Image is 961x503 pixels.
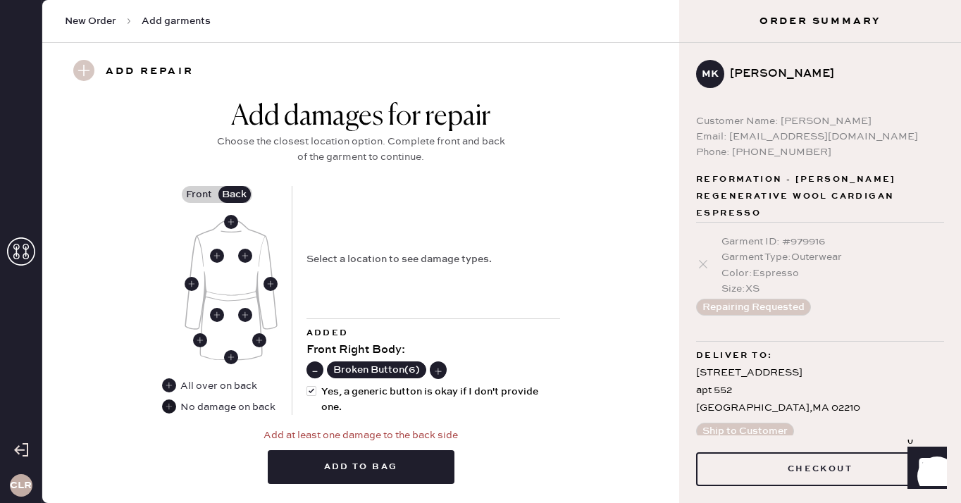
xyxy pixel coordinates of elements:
div: Garment ID : # 979916 [721,234,944,249]
div: Size : XS [721,281,944,297]
th: ID [45,238,115,256]
td: Basic Strap Dress - Reformation - Petites [PERSON_NAME] Dress Cherry - Size: 8P [115,256,869,275]
th: QTY [869,238,913,256]
div: Back Center Neckline [224,215,238,229]
button: Checkout [696,452,944,486]
button: Ship to Customer [696,423,794,440]
button: Repairing Requested [696,299,811,316]
img: Garment image [185,221,278,361]
h3: Add repair [106,60,194,84]
div: Customer information [45,149,913,166]
div: Front Right Body : [306,342,560,359]
div: Orders In Shipment : [45,475,913,492]
div: Select a location to see damage types. [306,252,492,267]
div: Added [306,325,560,342]
div: Order # 83055 [45,111,913,128]
th: Description [115,238,869,256]
div: Back Right Seam [252,333,266,347]
div: No damage on back [180,399,275,415]
div: Shipment Summary [45,403,913,420]
h3: MK [702,69,719,79]
div: Back Right Sleeve [263,277,278,291]
button: Broken Button(6) [327,361,426,378]
div: Reformation Customer Love [45,437,913,454]
td: 979913 [45,256,115,275]
h3: Order Summary [679,14,961,28]
button: Add to bag [268,450,454,484]
div: Shipment #107993 [45,420,913,437]
div: Choose the closest location option. Complete front and back of the garment to continue. [213,134,509,165]
div: All over on back [162,378,261,394]
span: Deliver to: [696,347,772,364]
h3: CLR [10,480,32,490]
div: Color : Espresso [721,266,944,281]
span: New Order [65,14,116,28]
div: Back Left Body [210,249,224,263]
div: All over on back [180,378,257,394]
div: [STREET_ADDRESS] apt 552 [GEOGRAPHIC_DATA] , MA 02210 [696,364,944,418]
img: logo [458,325,500,368]
span: Yes, a generic button is okay if I don't provide one. [321,384,559,415]
div: Email: [EMAIL_ADDRESS][DOMAIN_NAME] [696,129,944,144]
label: Back [217,186,252,203]
img: Logo [427,278,531,290]
td: 1 [869,256,913,275]
div: No damage on back [162,399,278,415]
div: Garment Type : Outerwear [721,249,944,265]
img: logo [458,17,500,59]
div: Phone: [PHONE_NUMBER] [696,144,944,160]
div: Packing slip [45,94,913,111]
div: Back Right Body [238,249,252,263]
div: Back Left Body [210,308,224,322]
div: # 89258 [PERSON_NAME] [PERSON_NAME] [PERSON_NAME][EMAIL_ADDRESS][PERSON_NAME][DOMAIN_NAME] [45,166,913,217]
div: Add at least one damage to the back side [263,428,458,443]
div: Customer Name: [PERSON_NAME] [696,113,944,129]
span: Reformation - [PERSON_NAME] Regenerative Wool Cardigan Espresso [696,171,944,222]
div: Add damages for repair [213,100,509,134]
iframe: Front Chat [894,440,955,500]
div: Back Left Seam [193,333,207,347]
span: Add garments [142,14,211,28]
div: Back Left Sleeve [185,277,199,291]
div: [PERSON_NAME] [730,66,933,82]
label: Front [182,186,217,203]
div: Back Center Hem [224,350,238,364]
div: Back Right Body [238,308,252,322]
